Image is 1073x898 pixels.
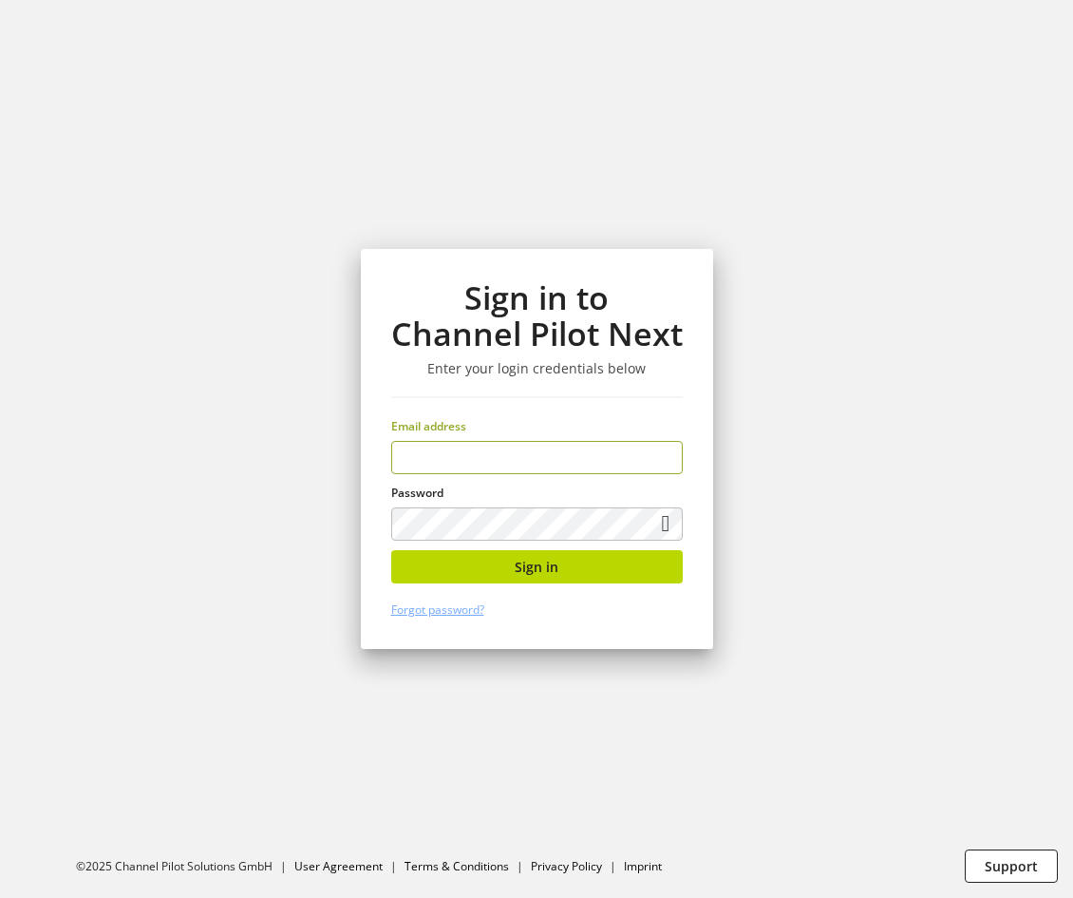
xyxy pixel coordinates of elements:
[624,858,662,874] a: Imprint
[965,850,1058,883] button: Support
[531,858,602,874] a: Privacy Policy
[391,485,443,501] span: Password
[405,858,509,874] a: Terms & Conditions
[76,858,294,875] li: ©2025 Channel Pilot Solutions GmbH
[985,856,1038,876] span: Support
[391,602,484,618] a: Forgot password?
[391,550,683,583] button: Sign in
[391,279,683,353] h1: Sign in to Channel Pilot Next
[391,418,466,434] span: Email address
[515,557,558,577] span: Sign in
[294,858,383,874] a: User Agreement
[391,360,683,377] h3: Enter your login credentials below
